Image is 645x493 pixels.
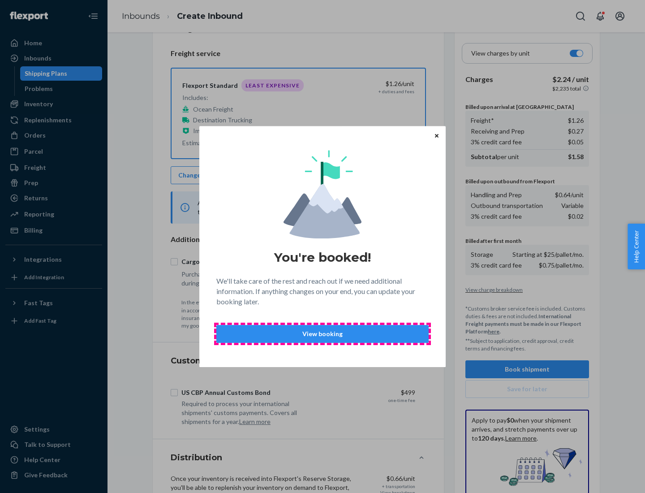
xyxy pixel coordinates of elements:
h1: You're booked! [274,249,371,265]
p: View booking [224,329,421,338]
p: We'll take care of the rest and reach out if we need additional information. If anything changes ... [216,276,429,307]
img: svg+xml,%3Csvg%20viewBox%3D%220%200%20174%20197%22%20fill%3D%22none%22%20xmlns%3D%22http%3A%2F%2F... [284,150,361,238]
button: Close [432,130,441,140]
button: View booking [216,325,429,343]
